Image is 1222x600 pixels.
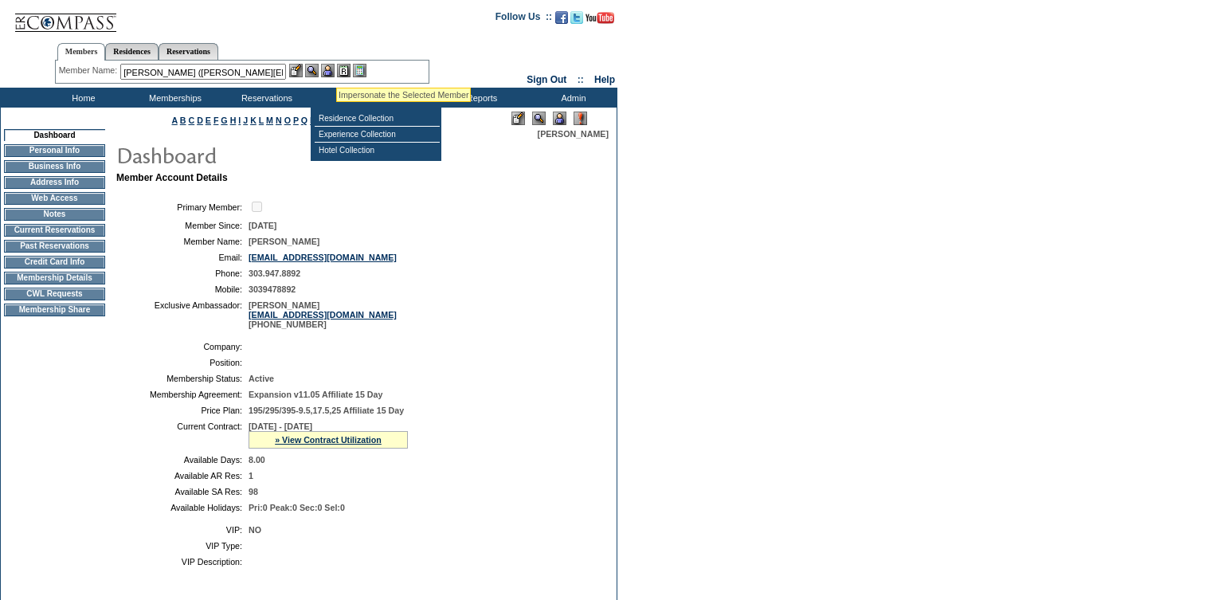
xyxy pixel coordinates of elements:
[249,422,312,431] span: [DATE] - [DATE]
[301,116,307,125] a: Q
[315,111,440,127] td: Residence Collection
[116,172,228,183] b: Member Account Details
[123,406,242,415] td: Price Plan:
[249,253,397,262] a: [EMAIL_ADDRESS][DOMAIN_NAME]
[586,16,614,25] a: Subscribe to our YouTube Channel
[4,176,105,189] td: Address Info
[353,64,366,77] img: b_calculator.gif
[57,43,106,61] a: Members
[249,284,296,294] span: 3039478892
[123,422,242,449] td: Current Contract:
[116,139,434,171] img: pgTtlDashboard.gif
[4,208,105,221] td: Notes
[249,406,404,415] span: 195/295/395-9.5,17.5,25 Affiliate 15 Day
[4,224,105,237] td: Current Reservations
[105,43,159,60] a: Residences
[180,116,186,125] a: B
[578,74,584,85] span: ::
[249,237,319,246] span: [PERSON_NAME]
[4,192,105,205] td: Web Access
[4,129,105,141] td: Dashboard
[219,88,311,108] td: Reservations
[206,116,211,125] a: E
[213,116,219,125] a: F
[259,116,264,125] a: L
[570,11,583,24] img: Follow us on Twitter
[321,64,335,77] img: Impersonate
[4,272,105,284] td: Membership Details
[284,116,291,125] a: O
[538,129,609,139] span: [PERSON_NAME]
[293,116,299,125] a: P
[36,88,127,108] td: Home
[337,64,351,77] img: Reservations
[495,10,552,29] td: Follow Us ::
[172,116,178,125] a: A
[305,64,319,77] img: View
[249,503,345,512] span: Pri:0 Peak:0 Sec:0 Sel:0
[188,116,194,125] a: C
[123,471,242,480] td: Available AR Res:
[123,358,242,367] td: Position:
[123,374,242,383] td: Membership Status:
[555,11,568,24] img: Become our fan on Facebook
[249,374,274,383] span: Active
[4,304,105,316] td: Membership Share
[123,342,242,351] td: Company:
[123,253,242,262] td: Email:
[123,221,242,230] td: Member Since:
[527,74,566,85] a: Sign Out
[315,127,440,143] td: Experience Collection
[123,237,242,246] td: Member Name:
[4,288,105,300] td: CWL Requests
[594,74,615,85] a: Help
[123,503,242,512] td: Available Holidays:
[123,390,242,399] td: Membership Agreement:
[197,116,203,125] a: D
[221,116,227,125] a: G
[315,143,440,158] td: Hotel Collection
[123,541,242,551] td: VIP Type:
[4,256,105,269] td: Credit Card Info
[574,112,587,125] img: Log Concern/Member Elevation
[159,43,218,60] a: Reservations
[526,88,617,108] td: Admin
[59,64,120,77] div: Member Name:
[266,116,273,125] a: M
[250,116,257,125] a: K
[123,557,242,567] td: VIP Description:
[555,16,568,25] a: Become our fan on Facebook
[249,390,382,399] span: Expansion v11.05 Affiliate 15 Day
[249,300,397,329] span: [PERSON_NAME] [PHONE_NUMBER]
[434,88,526,108] td: Reports
[238,116,241,125] a: I
[339,90,468,100] div: Impersonate the Selected Member
[249,221,276,230] span: [DATE]
[249,487,258,496] span: 98
[275,435,382,445] a: » View Contract Utilization
[123,284,242,294] td: Mobile:
[532,112,546,125] img: View Mode
[4,144,105,157] td: Personal Info
[311,88,434,108] td: Vacation Collection
[276,116,282,125] a: N
[249,525,261,535] span: NO
[249,471,253,480] span: 1
[230,116,237,125] a: H
[123,300,242,329] td: Exclusive Ambassador:
[123,487,242,496] td: Available SA Res:
[123,455,242,465] td: Available Days:
[4,160,105,173] td: Business Info
[123,199,242,214] td: Primary Member:
[511,112,525,125] img: Edit Mode
[289,64,303,77] img: b_edit.gif
[249,310,397,320] a: [EMAIL_ADDRESS][DOMAIN_NAME]
[243,116,248,125] a: J
[127,88,219,108] td: Memberships
[123,269,242,278] td: Phone:
[249,455,265,465] span: 8.00
[553,112,566,125] img: Impersonate
[249,269,300,278] span: 303.947.8892
[4,240,105,253] td: Past Reservations
[570,16,583,25] a: Follow us on Twitter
